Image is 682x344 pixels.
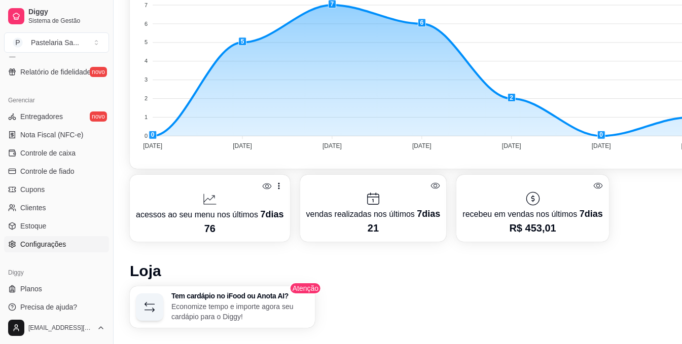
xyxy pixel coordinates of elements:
[233,142,252,149] tspan: [DATE]
[145,133,148,139] tspan: 0
[136,207,284,221] p: acessos ao seu menu nos últimos
[130,286,315,328] button: Tem cardápio no iFood ou Anota AI?Economize tempo e importe agora seu cardápio para o Diggy!
[502,142,521,149] tspan: [DATE]
[31,37,79,48] div: Pastelaria Sa ...
[4,4,109,28] a: DiggySistema de Gestão
[4,316,109,340] button: [EMAIL_ADDRESS][DOMAIN_NAME]
[20,130,83,140] span: Nota Fiscal (NFC-e)
[20,203,46,213] span: Clientes
[4,127,109,143] a: Nota Fiscal (NFC-e)
[417,209,440,219] span: 7 dias
[145,95,148,101] tspan: 2
[592,142,611,149] tspan: [DATE]
[4,218,109,234] a: Estoque
[462,221,602,235] p: R$ 453,01
[13,37,23,48] span: P
[306,221,441,235] p: 21
[20,148,76,158] span: Controle de caixa
[20,239,66,249] span: Configurações
[145,77,148,83] tspan: 3
[4,200,109,216] a: Clientes
[20,221,46,231] span: Estoque
[20,302,77,312] span: Precisa de ajuda?
[20,111,63,122] span: Entregadores
[4,163,109,179] a: Controle de fiado
[20,166,75,176] span: Controle de fiado
[580,209,603,219] span: 7 dias
[171,301,309,322] p: Economize tempo e importe agora seu cardápio para o Diggy!
[322,142,342,149] tspan: [DATE]
[290,282,321,294] span: Atenção
[145,114,148,120] tspan: 1
[4,299,109,315] a: Precisa de ajuda?
[412,142,432,149] tspan: [DATE]
[143,142,162,149] tspan: [DATE]
[145,2,148,8] tspan: 7
[28,17,105,25] span: Sistema de Gestão
[20,67,91,77] span: Relatório de fidelidade
[171,292,309,299] h3: Tem cardápio no iFood ou Anota AI?
[136,221,284,236] p: 76
[28,324,93,332] span: [EMAIL_ADDRESS][DOMAIN_NAME]
[260,209,283,219] span: 7 dias
[4,264,109,281] div: Diggy
[4,64,109,80] a: Relatório de fidelidadenovo
[4,181,109,198] a: Cupons
[20,184,45,195] span: Cupons
[4,236,109,252] a: Configurações
[4,92,109,108] div: Gerenciar
[4,145,109,161] a: Controle de caixa
[28,8,105,17] span: Diggy
[462,207,602,221] p: recebeu em vendas nos últimos
[145,21,148,27] tspan: 6
[4,108,109,125] a: Entregadoresnovo
[145,39,148,45] tspan: 5
[20,284,42,294] span: Planos
[145,58,148,64] tspan: 4
[4,32,109,53] button: Select a team
[4,281,109,297] a: Planos
[306,207,441,221] p: vendas realizadas nos últimos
